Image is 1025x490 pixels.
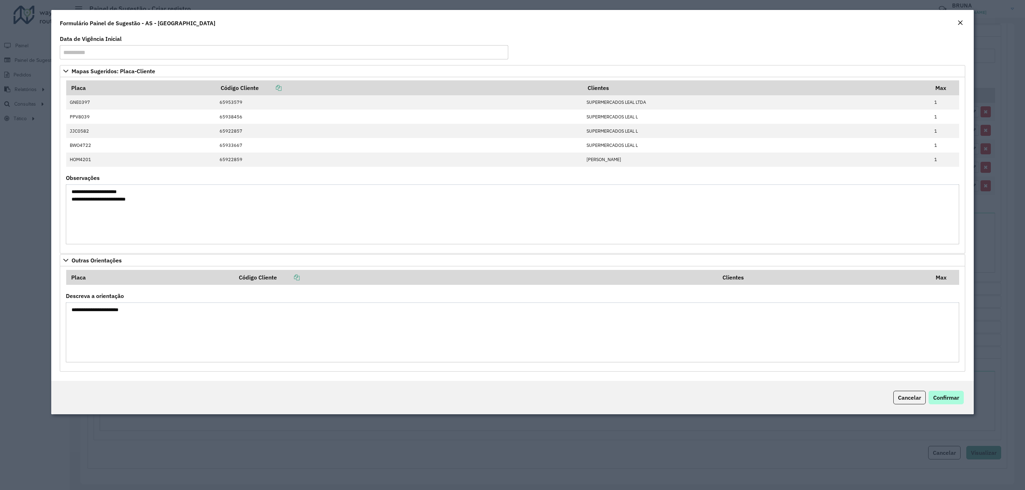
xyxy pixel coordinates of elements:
[216,124,583,138] td: 65922857
[583,138,931,152] td: SUPERMERCADOS LEAL L
[931,124,959,138] td: 1
[931,80,959,95] th: Max
[66,174,100,182] label: Observações
[931,138,959,152] td: 1
[931,110,959,124] td: 1
[933,394,959,401] span: Confirmar
[66,270,234,285] th: Placa
[72,68,155,74] span: Mapas Sugeridos: Placa-Cliente
[60,34,122,43] label: Data de Vigência Inicial
[60,254,965,266] a: Outras Orientações
[583,95,931,110] td: SUPERMERCADOS LEAL LTDA
[60,266,965,372] div: Outras Orientações
[60,19,215,27] h4: Formulário Painel de Sugestão - AS - [GEOGRAPHIC_DATA]
[583,110,931,124] td: SUPERMERCADOS LEAL L
[717,270,931,285] th: Clientes
[216,95,583,110] td: 65953579
[277,274,300,281] a: Copiar
[216,80,583,95] th: Código Cliente
[66,153,216,167] td: HOM4201
[60,77,965,254] div: Mapas Sugeridos: Placa-Cliente
[898,394,921,401] span: Cancelar
[216,153,583,167] td: 65922859
[66,138,216,152] td: BWO4722
[583,153,931,167] td: [PERSON_NAME]
[583,124,931,138] td: SUPERMERCADOS LEAL L
[929,391,964,404] button: Confirmar
[60,65,965,77] a: Mapas Sugeridos: Placa-Cliente
[216,138,583,152] td: 65933667
[259,84,282,91] a: Copiar
[66,110,216,124] td: PPV8039
[66,95,216,110] td: GNE0397
[583,80,931,95] th: Clientes
[234,270,717,285] th: Código Cliente
[893,391,926,404] button: Cancelar
[72,257,122,263] span: Outras Orientações
[957,20,963,26] em: Fechar
[216,110,583,124] td: 65938456
[66,292,124,300] label: Descreva a orientação
[931,153,959,167] td: 1
[66,80,216,95] th: Placa
[955,18,965,28] button: Close
[66,124,216,138] td: JJC0582
[931,95,959,110] td: 1
[931,270,959,285] th: Max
